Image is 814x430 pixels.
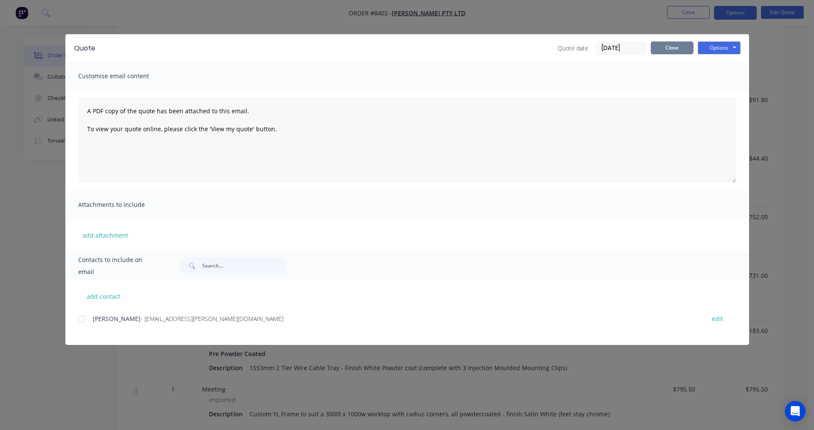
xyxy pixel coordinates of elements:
div: Quote [74,43,95,53]
button: Options [698,41,741,54]
button: edit [707,313,728,324]
textarea: A PDF copy of the quote has been attached to this email. To view your quote online, please click ... [78,97,736,183]
span: - [EMAIL_ADDRESS][PERSON_NAME][DOMAIN_NAME] [141,315,283,323]
div: Open Intercom Messenger [785,401,805,421]
button: Close [651,41,694,54]
span: Contacts to include on email [78,254,159,278]
button: add attachment [78,229,132,242]
button: add contact [78,290,129,303]
span: Customise email content [78,70,172,82]
span: Attachments to include [78,199,172,211]
span: Quote date [558,44,588,53]
span: [PERSON_NAME] [93,315,141,323]
input: Search... [202,257,287,274]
